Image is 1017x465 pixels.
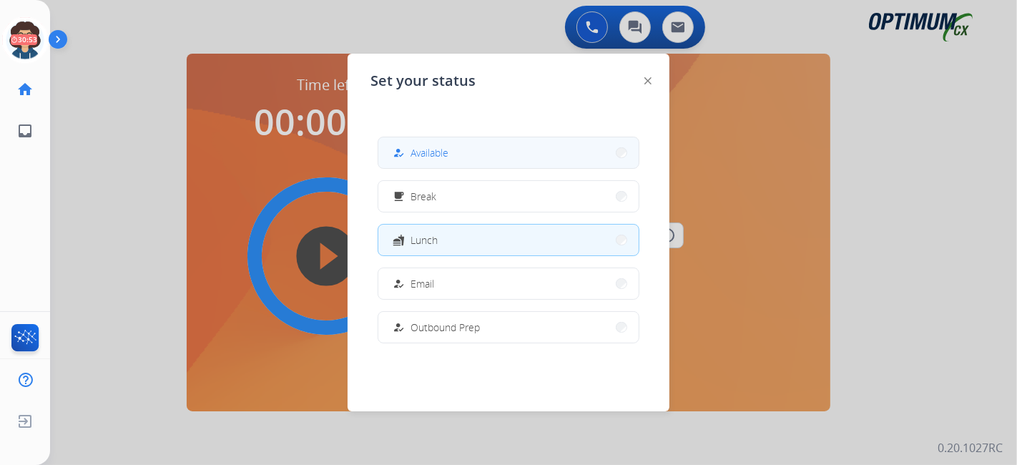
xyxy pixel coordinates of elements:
img: close-button [644,77,652,84]
button: Available [378,137,639,168]
button: Email [378,268,639,299]
button: Break [378,181,639,212]
span: Lunch [411,232,438,248]
button: Outbound Prep [378,312,639,343]
p: 0.20.1027RC [938,439,1003,456]
span: Set your status [370,71,476,91]
span: Email [411,276,434,291]
mat-icon: home [16,81,34,98]
mat-icon: inbox [16,122,34,139]
mat-icon: how_to_reg [393,321,405,333]
mat-icon: fastfood [393,234,405,246]
mat-icon: free_breakfast [393,190,405,202]
button: Lunch [378,225,639,255]
mat-icon: how_to_reg [393,147,405,159]
span: Break [411,189,436,204]
span: Available [411,145,448,160]
span: Outbound Prep [411,320,480,335]
mat-icon: how_to_reg [393,278,405,290]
